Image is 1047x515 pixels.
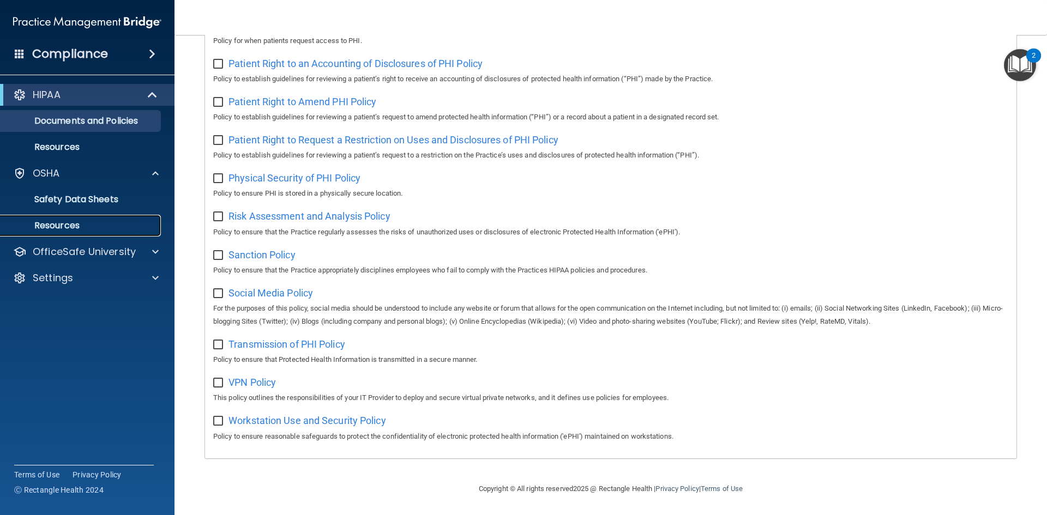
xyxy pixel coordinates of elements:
div: Copyright © All rights reserved 2025 @ Rectangle Health | | [412,471,810,506]
span: VPN Policy [228,377,276,388]
a: Privacy Policy [655,484,699,493]
a: Settings [13,271,159,284]
span: Patient Right to Amend PHI Policy [228,96,376,107]
a: Terms of Use [701,484,743,493]
button: Open Resource Center, 2 new notifications [1004,49,1036,81]
span: Sanction Policy [228,249,296,260]
p: Safety Data Sheets [7,194,156,205]
p: Resources [7,220,156,231]
p: Policy to ensure that the Practice appropriately disciplines employees who fail to comply with th... [213,264,1008,277]
span: Workstation Use and Security Policy [228,415,386,426]
p: Policy to ensure reasonable safeguards to protect the confidentiality of electronic protected hea... [213,430,1008,443]
h4: Compliance [32,46,108,62]
p: Policy to establish guidelines for reviewing a patient’s right to receive an accounting of disclo... [213,72,1008,86]
span: Transmission of PHI Policy [228,338,345,350]
p: Policy to ensure that the Practice regularly assesses the risks of unauthorized uses or disclosur... [213,226,1008,239]
p: For the purposes of this policy, social media should be understood to include any website or foru... [213,302,1008,328]
p: Policy to establish guidelines for reviewing a patient’s request to a restriction on the Practice... [213,149,1008,162]
p: Policy to ensure PHI is stored in a physically secure location. [213,187,1008,200]
span: Patient Right to Request a Restriction on Uses and Disclosures of PHI Policy [228,134,558,146]
a: OfficeSafe University [13,245,159,258]
span: Physical Security of PHI Policy [228,172,360,184]
a: Terms of Use [14,469,59,480]
p: HIPAA [33,88,61,101]
img: PMB logo [13,11,161,33]
span: Social Media Policy [228,287,313,299]
p: This policy outlines the responsibilities of your IT Provider to deploy and secure virtual privat... [213,391,1008,404]
p: Policy to establish guidelines for reviewing a patient’s request to amend protected health inform... [213,111,1008,124]
p: Settings [33,271,73,284]
p: Resources [7,142,156,153]
p: Documents and Policies [7,116,156,126]
p: OSHA [33,167,60,180]
p: OfficeSafe University [33,245,136,258]
a: OSHA [13,167,159,180]
span: Patient Right to an Accounting of Disclosures of PHI Policy [228,58,483,69]
iframe: Drift Widget Chat Controller [858,438,1034,481]
a: HIPAA [13,88,158,101]
a: Privacy Policy [73,469,122,480]
span: Ⓒ Rectangle Health 2024 [14,484,104,495]
p: Policy for when patients request access to PHI. [213,34,1008,47]
div: 2 [1032,56,1036,70]
p: Policy to ensure that Protected Health Information is transmitted in a secure manner. [213,353,1008,366]
span: Risk Assessment and Analysis Policy [228,210,390,222]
